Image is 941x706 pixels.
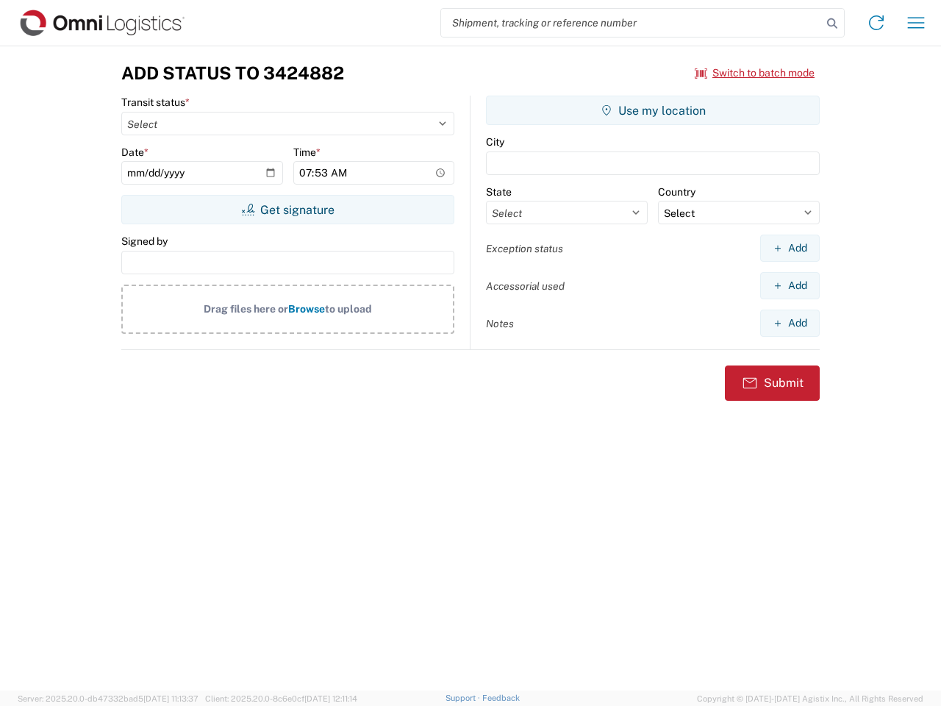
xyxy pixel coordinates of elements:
[486,96,820,125] button: Use my location
[486,242,563,255] label: Exception status
[760,235,820,262] button: Add
[725,366,820,401] button: Submit
[325,303,372,315] span: to upload
[121,146,149,159] label: Date
[760,310,820,337] button: Add
[121,195,454,224] button: Get signature
[486,185,512,199] label: State
[486,279,565,293] label: Accessorial used
[18,694,198,703] span: Server: 2025.20.0-db47332bad5
[441,9,822,37] input: Shipment, tracking or reference number
[486,317,514,330] label: Notes
[697,692,923,705] span: Copyright © [DATE]-[DATE] Agistix Inc., All Rights Reserved
[482,693,520,702] a: Feedback
[695,61,815,85] button: Switch to batch mode
[446,693,482,702] a: Support
[304,694,357,703] span: [DATE] 12:11:14
[204,303,288,315] span: Drag files here or
[486,135,504,149] label: City
[658,185,695,199] label: Country
[205,694,357,703] span: Client: 2025.20.0-8c6e0cf
[288,303,325,315] span: Browse
[143,694,198,703] span: [DATE] 11:13:37
[760,272,820,299] button: Add
[121,63,344,84] h3: Add Status to 3424882
[121,96,190,109] label: Transit status
[293,146,321,159] label: Time
[121,235,168,248] label: Signed by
